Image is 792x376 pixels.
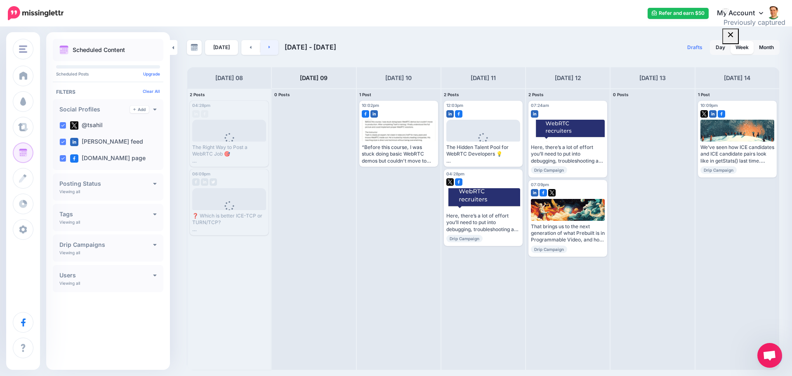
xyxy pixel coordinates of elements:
a: Open chat [757,343,782,368]
img: linkedin-square.png [709,110,717,118]
span: 0 Posts [613,92,629,97]
h4: Drip Campaigns [59,242,153,248]
a: Add [130,106,149,113]
img: twitter-square.png [548,189,556,196]
h4: [DATE] 08 [215,73,243,83]
a: Drafts [682,40,707,55]
img: menu.png [19,45,27,53]
img: facebook-square.png [70,154,78,163]
span: Drip Campaign [700,166,737,174]
h4: Posting Status [59,181,153,187]
p: Viewing all [59,250,80,255]
label: [DOMAIN_NAME] page [70,154,146,163]
a: Month [754,41,779,54]
a: Refer and earn $50 [648,8,709,19]
p: Scheduled Content [73,47,125,53]
img: twitter-square.png [700,110,708,118]
p: Viewing all [59,281,80,286]
span: 04:28pm [446,171,464,176]
img: facebook-square.png [718,110,725,118]
img: linkedin-square.png [70,138,78,146]
a: [DATE] [205,40,238,55]
label: @tsahil [70,121,103,130]
a: Clear All [143,89,160,94]
div: Here, there’s a lot of effort you’ll need to put into debugging, troubleshooting and monitoring s... [531,144,605,164]
a: Week [731,41,754,54]
span: 2 Posts [444,92,459,97]
img: linkedin-square.png [370,110,378,118]
img: twitter-square.png [70,121,78,130]
h4: Users [59,272,153,278]
img: facebook-square.png [455,110,462,118]
span: 0 Posts [274,92,290,97]
img: Missinglettr [8,6,64,20]
span: 2 Posts [528,92,544,97]
div: Loading [218,133,240,154]
a: My Account [709,3,780,24]
div: We’ve seen how ICE candidates and ICE candidate pairs look like in getStats() last time. Read mor... [700,144,774,164]
a: Upgrade [143,71,160,76]
img: facebook-grey-square.png [192,178,200,186]
span: 06:09pm [192,171,210,176]
h4: Filters [56,89,160,95]
span: Drafts [687,45,702,50]
h4: [DATE] 14 [724,73,750,83]
div: ❓ Which is better ICE-TCP or TURN/TCP? 🧩 ICE-TCP means less moving parts 🧩 But you will still nee... [192,213,266,233]
img: twitter-grey-square.png [210,178,217,186]
div: Loading [472,133,495,154]
h4: [DATE] 11 [471,73,496,83]
img: calendar-grey-darker.png [191,44,198,51]
div: The Hidden Talent Pool for WebRTC Developers 💡 Struggling to find experienced WebRTC developers? ... [446,144,520,164]
img: facebook-grey-square.png [201,110,208,118]
p: Viewing all [59,189,80,194]
a: Day [711,41,730,54]
span: 1 Post [359,92,371,97]
span: Drip Campaign [446,235,483,242]
img: facebook-square.png [540,189,547,196]
div: Here, there’s a lot of effort you’ll need to put into debugging, troubleshooting and monitoring s... [446,213,520,233]
h4: Tags [59,211,153,217]
span: Drip Campaign [531,166,567,174]
img: linkedin-square.png [531,110,538,118]
span: 07:09pm [531,182,549,187]
img: linkedin-square.png [446,110,454,118]
h4: [DATE] 13 [639,73,666,83]
div: “Before this course, I was stuck doing basic WebRTC demos but couldn't move to production. After ... [362,144,436,164]
h4: Social Profiles [59,106,130,112]
img: calendar.png [59,45,68,54]
p: Scheduled Posts [56,72,160,76]
h4: [DATE] 12 [555,73,581,83]
div: The Right Way to Post a WebRTC Job 🎯 Posting your WebRTC job on traditional boards? Expect a floo... [192,144,266,164]
img: facebook-square.png [455,178,462,186]
span: 07:24am [531,103,549,108]
div: That brings us to the next generation of what Prebuilt is in Programmable Video, and how this mar... [531,223,605,244]
span: 04:28pm [192,103,210,108]
span: 2 Posts [190,92,205,97]
h4: [DATE] 10 [385,73,412,83]
span: 10:09pm [700,103,718,108]
div: Loading [218,201,240,222]
img: linkedin-grey-square.png [192,110,200,118]
h4: [DATE] 09 [300,73,328,83]
span: 10:02pm [362,103,379,108]
img: facebook-square.png [362,110,369,118]
span: 1 Post [698,92,710,97]
p: Viewing all [59,220,80,225]
img: linkedin-grey-square.png [201,178,208,186]
span: Drip Campaign [531,246,567,253]
label: [PERSON_NAME] feed [70,138,143,146]
img: twitter-square.png [446,178,454,186]
img: linkedin-square.png [531,189,538,196]
span: [DATE] - [DATE] [285,43,336,51]
span: 12:03pm [446,103,463,108]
